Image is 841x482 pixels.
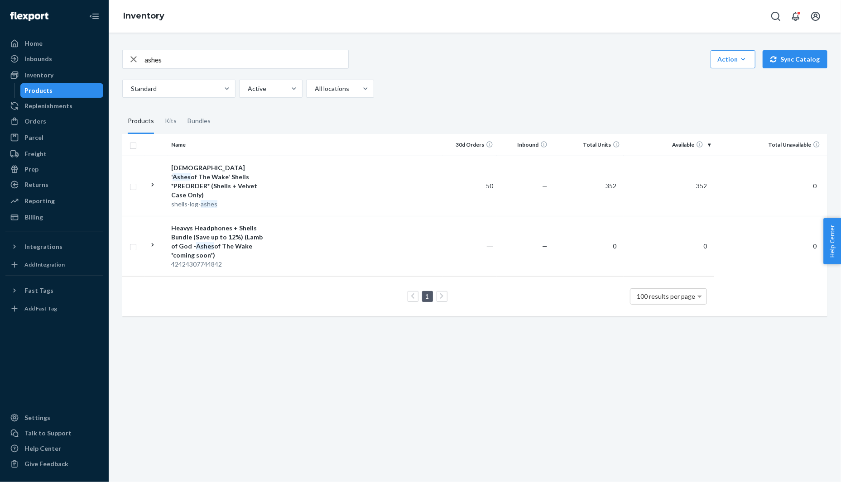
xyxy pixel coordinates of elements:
th: 30d Orders [442,134,497,156]
div: 42424307744842 [171,260,266,269]
div: Settings [24,413,50,422]
a: Orders [5,114,103,129]
span: 100 results per page [637,292,696,300]
a: Billing [5,210,103,224]
th: Available [624,134,714,156]
td: ― [442,216,497,276]
button: Open account menu [807,7,825,25]
span: — [542,182,548,190]
div: Add Integration [24,261,65,268]
button: Give Feedback [5,457,103,471]
span: 0 [809,242,820,250]
a: Freight [5,147,103,161]
div: Kits [165,109,177,134]
a: Returns [5,177,103,192]
div: Give Feedback [24,459,68,468]
th: Total Units [551,134,624,156]
div: Orders [24,117,46,126]
em: ashes [201,200,217,208]
a: Reporting [5,194,103,208]
div: Freight [24,149,47,158]
div: Inbounds [24,54,52,63]
button: Sync Catalog [763,50,827,68]
a: Inventory [5,68,103,82]
div: Reporting [24,196,55,205]
div: Prep [24,165,38,174]
a: Add Fast Tag [5,301,103,316]
a: Home [5,36,103,51]
button: Help Center [823,218,841,264]
a: Products [20,83,104,98]
button: Open notifications [787,7,805,25]
div: Help Center [24,444,61,453]
input: Standard [130,84,131,93]
button: Open Search Box [767,7,785,25]
ol: breadcrumbs [116,3,172,29]
a: Inventory [123,11,164,21]
img: Flexport logo [10,12,48,21]
a: Replenishments [5,99,103,113]
div: Action [717,55,749,64]
div: Returns [24,180,48,189]
div: Talk to Support [24,429,72,438]
span: 0 [700,242,711,250]
div: shells-log- [171,200,266,209]
span: — [542,242,548,250]
div: Integrations [24,242,62,251]
div: Heavys Headphones + Shells Bundle (Save up to 12%) (Lamb of God - of The Wake *coming soon*) [171,224,266,260]
div: [DEMOGRAPHIC_DATA] ' of The Wake' Shells *PREORDER* (Shells + Velvet Case Only) [171,163,266,200]
div: Replenishments [24,101,72,110]
th: Name [168,134,269,156]
span: 0 [609,242,620,250]
th: Total Unavailable [714,134,827,156]
div: Fast Tags [24,286,53,295]
div: Bundles [187,109,211,134]
em: Ashes [173,173,191,181]
a: Prep [5,162,103,177]
button: Action [711,50,755,68]
div: Home [24,39,43,48]
a: Inbounds [5,52,103,66]
a: Parcel [5,130,103,145]
a: Settings [5,410,103,425]
div: Add Fast Tag [24,305,57,312]
em: Ashes [196,242,214,250]
input: Active [247,84,248,93]
div: Parcel [24,133,43,142]
span: 352 [602,182,620,190]
a: Page 1 is your current page [424,292,431,300]
span: 352 [692,182,711,190]
button: Close Navigation [85,7,103,25]
div: Billing [24,213,43,222]
div: Inventory [24,71,53,80]
a: Talk to Support [5,426,103,440]
input: All locations [314,84,315,93]
input: Search inventory by name or sku [144,50,348,68]
button: Fast Tags [5,283,103,298]
a: Help Center [5,441,103,456]
div: Products [25,86,53,95]
span: 0 [809,182,820,190]
th: Inbound [497,134,551,156]
td: 50 [442,156,497,216]
button: Integrations [5,239,103,254]
div: Products [128,109,154,134]
a: Add Integration [5,258,103,272]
